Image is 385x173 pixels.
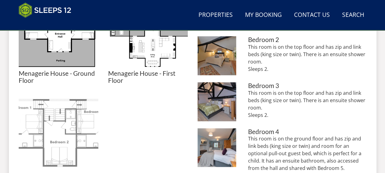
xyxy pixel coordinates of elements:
[292,8,332,22] a: Contact Us
[248,89,366,119] p: This room is on the top floor and has zip and link beds (king size or twin). There is an ensuite ...
[19,2,71,18] img: Sleeps 12
[198,128,236,167] img: Bedroom 4
[198,82,236,121] img: Bedroom 3
[198,36,236,75] img: Bedroom 2
[340,8,367,22] a: Search
[243,8,284,22] a: My Booking
[248,36,366,43] h3: Bedroom 2
[248,128,366,135] h3: Bedroom 4
[196,8,235,22] a: Properties
[248,82,366,89] h3: Bedroom 3
[16,21,80,27] iframe: Customer reviews powered by Trustpilot
[248,43,366,73] p: This room is on the top floor and has zip and link beds (king size or twin). There is an ensuite ...
[19,70,98,84] h3: Menagerie House - Ground Floor
[108,70,188,84] h3: Menagerie House - First Floor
